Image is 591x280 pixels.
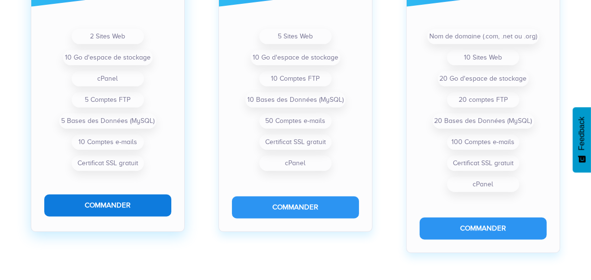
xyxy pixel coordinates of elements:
[72,134,144,150] li: 10 Comptes e-mails
[59,113,156,129] li: 5 Bases des Données (MySQL)
[259,134,332,150] li: Certificat SSL gratuit
[259,156,332,171] li: cPanel
[259,71,332,86] li: 10 Comptes FTP
[72,29,144,44] li: 2 Sites Web
[44,195,171,216] button: Commander
[438,71,529,86] li: 20 Go d'espace de stockage
[573,107,591,172] button: Feedback - Afficher l’enquête
[72,156,144,171] li: Certificat SSL gratuit
[251,50,340,65] li: 10 Go d'espace de stockage
[72,71,144,86] li: cPanel
[259,29,332,44] li: 5 Sites Web
[245,92,346,108] li: 10 Bases des Données (MySQL)
[420,218,547,239] button: Commander
[447,177,519,192] li: cPanel
[72,92,144,108] li: 5 Comptes FTP
[447,134,519,150] li: 100 Comptes e-mails
[447,50,519,65] li: 10 Sites Web
[447,156,519,171] li: Certificat SSL gratuit
[259,113,332,129] li: 50 Comptes e-mails
[447,92,519,108] li: 20 comptes FTP
[578,117,586,150] span: Feedback
[433,113,534,129] li: 20 Bases des Données (MySQL)
[427,29,539,44] li: Nom de domaine (.com, .net ou .org)
[232,196,359,218] button: Commander
[63,50,153,65] li: 10 Go d'espace de stockage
